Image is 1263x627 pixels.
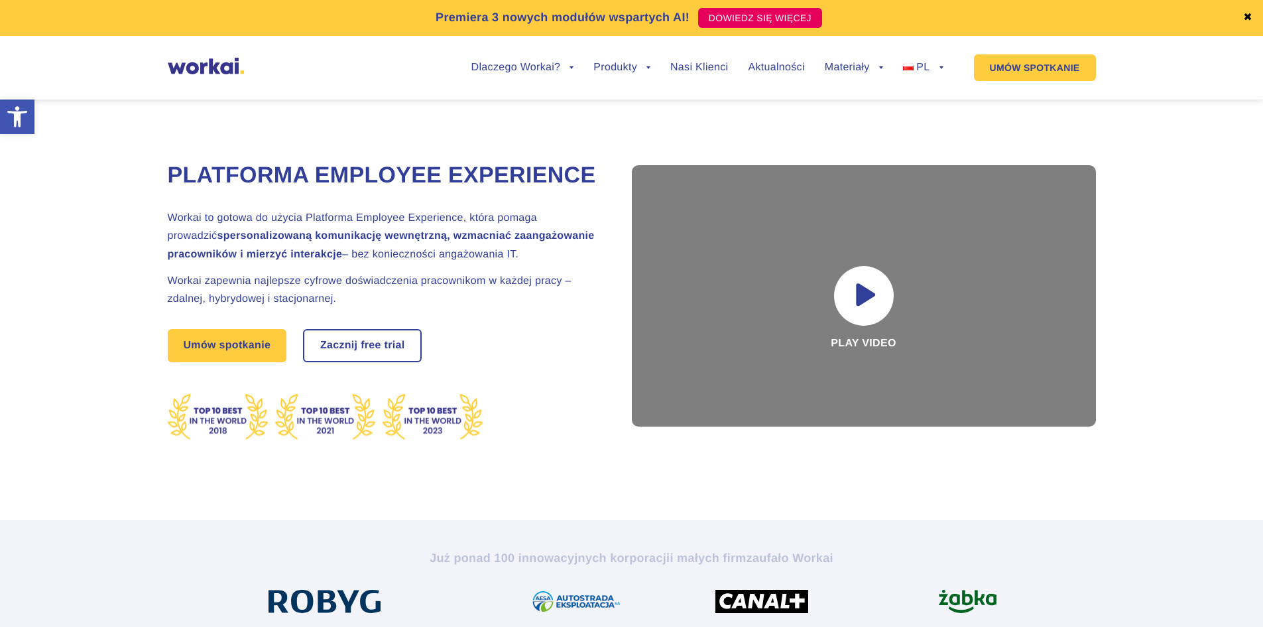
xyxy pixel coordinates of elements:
a: Nasi Klienci [670,62,728,73]
i: i małych firm [670,551,746,565]
a: Aktualności [748,62,804,73]
a: Dlaczego Workai? [471,62,574,73]
a: Produkty [593,62,650,73]
h2: Workai to gotowa do użycia Platforma Employee Experience, która pomaga prowadzić – bez koniecznoś... [168,209,599,263]
div: Play video [632,165,1096,427]
p: Premiera 3 nowych modułów wspartych AI! [436,9,690,27]
a: DOWIEDZ SIĘ WIĘCEJ [698,8,822,28]
a: Materiały [825,62,883,73]
h2: Workai zapewnia najlepsze cyfrowe doświadczenia pracownikom w każdej pracy – zdalnej, hybrydowej ... [168,272,599,308]
h1: Platforma Employee Experience [168,161,599,191]
a: UMÓW SPOTKANIE [974,54,1096,81]
a: Umów spotkanie [168,329,287,362]
strong: spersonalizowaną komunikację wewnętrzną, wzmacniać zaangażowanie pracowników i mierzyć interakcje [168,230,595,259]
a: ✖ [1243,13,1252,23]
span: PL [916,62,930,73]
h2: Już ponad 100 innowacyjnych korporacji zaufało Workai [264,550,1000,566]
a: Zacznij free trial [304,330,421,361]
